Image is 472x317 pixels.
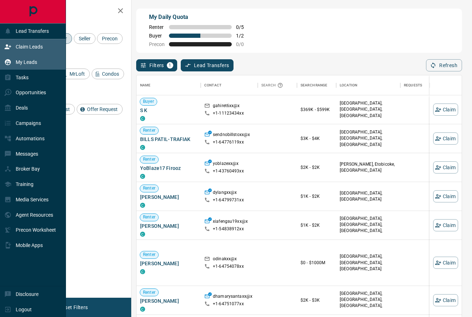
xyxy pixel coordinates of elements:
div: condos.ca [140,307,145,312]
span: Buyer [149,33,165,39]
span: YoBlaze17 Firooz [140,165,197,172]
span: Renter [140,214,158,220]
p: $1K - $2K [301,222,333,228]
button: Claim [433,104,458,116]
span: Renter [140,185,158,191]
div: Name [140,75,151,95]
p: [GEOGRAPHIC_DATA], [GEOGRAPHIC_DATA] [340,190,397,202]
p: dylangxx@x [213,190,237,197]
span: BILLS PATIL-TRAFIAK [140,136,197,143]
p: yoblazexx@x [213,161,238,168]
p: +1- 64776119xx [213,139,244,145]
p: gahiret6xx@x [213,103,240,110]
button: Lead Transfers [181,59,234,71]
div: condos.ca [140,145,145,150]
h2: Filters [23,7,124,16]
span: Renter [140,156,158,162]
span: Condos [99,71,122,77]
div: MrLoft [59,69,90,79]
span: 0 / 5 [236,24,252,30]
button: Claim [433,219,458,231]
div: condos.ca [140,203,145,208]
button: Reset Filters [54,301,92,313]
button: Claim [433,190,458,202]
div: Contact [204,75,221,95]
p: [PERSON_NAME], Etobicoke, [GEOGRAPHIC_DATA] [340,161,397,173]
p: +1- 64799731xx [213,197,244,203]
button: Claim [433,132,458,145]
div: Condos [92,69,124,79]
span: Renter [140,290,158,296]
p: $3K - $4K [301,135,333,142]
span: Seller [76,36,93,41]
p: West End, Midtown | Central [340,291,397,315]
p: $2K - $3K [301,297,333,303]
span: 1 / 2 [236,33,252,39]
p: [GEOGRAPHIC_DATA], [GEOGRAPHIC_DATA], [GEOGRAPHIC_DATA], [GEOGRAPHIC_DATA] [340,216,397,240]
span: Offer Request [84,106,120,112]
span: [PERSON_NAME] [140,193,197,201]
div: Location [336,75,400,95]
span: [PERSON_NAME] [140,260,197,267]
div: Search Range [301,75,328,95]
p: +1- 43760493xx [213,168,244,174]
div: condos.ca [140,232,145,237]
div: Name [137,75,201,95]
div: Offer Request [77,104,123,115]
div: condos.ca [140,269,145,274]
p: $369K - $599K [301,106,333,113]
button: Filters1 [136,59,177,71]
div: Seller [74,33,96,44]
div: Location [340,75,357,95]
p: $2K - $2K [301,164,333,171]
p: [GEOGRAPHIC_DATA], [GEOGRAPHIC_DATA], [GEOGRAPHIC_DATA] [340,253,397,272]
p: +1- 64754078xx [213,263,244,270]
div: Requests [404,75,422,95]
button: Claim [433,161,458,173]
p: +1- 64751077xx [213,301,244,307]
div: Contact [201,75,258,95]
div: Search Range [297,75,336,95]
div: Search [261,75,285,95]
span: Renter [140,252,158,258]
div: Precon [97,33,123,44]
span: S K [140,107,197,114]
p: +1- 11123434xx [213,110,244,116]
p: My Daily Quota [149,13,252,21]
p: odinakxx@x [213,256,237,263]
p: xiafengsu19xx@x [213,218,248,226]
button: Claim [433,257,458,269]
span: [PERSON_NAME] [140,297,197,305]
p: $1K - $2K [301,193,333,200]
span: Renter [149,24,165,30]
p: sendnobillstoxx@x [213,132,250,139]
span: [PERSON_NAME] [140,222,197,230]
p: [GEOGRAPHIC_DATA], [GEOGRAPHIC_DATA], [GEOGRAPHIC_DATA] [340,129,397,147]
p: +1- 54838912xx [213,226,244,232]
span: Buyer [140,99,157,105]
button: Claim [433,294,458,306]
span: Precon [149,41,165,47]
span: MrLoft [67,71,87,77]
div: condos.ca [140,116,145,121]
span: Precon [99,36,120,41]
span: Renter [140,127,158,134]
p: $0 - $1000M [301,260,333,266]
p: dhamarysantaxx@x [213,293,252,301]
div: condos.ca [140,174,145,179]
span: 1 [168,63,173,68]
button: Refresh [426,59,462,71]
span: 0 / 0 [236,41,252,47]
p: [GEOGRAPHIC_DATA], [GEOGRAPHIC_DATA], [GEOGRAPHIC_DATA] [340,100,397,119]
